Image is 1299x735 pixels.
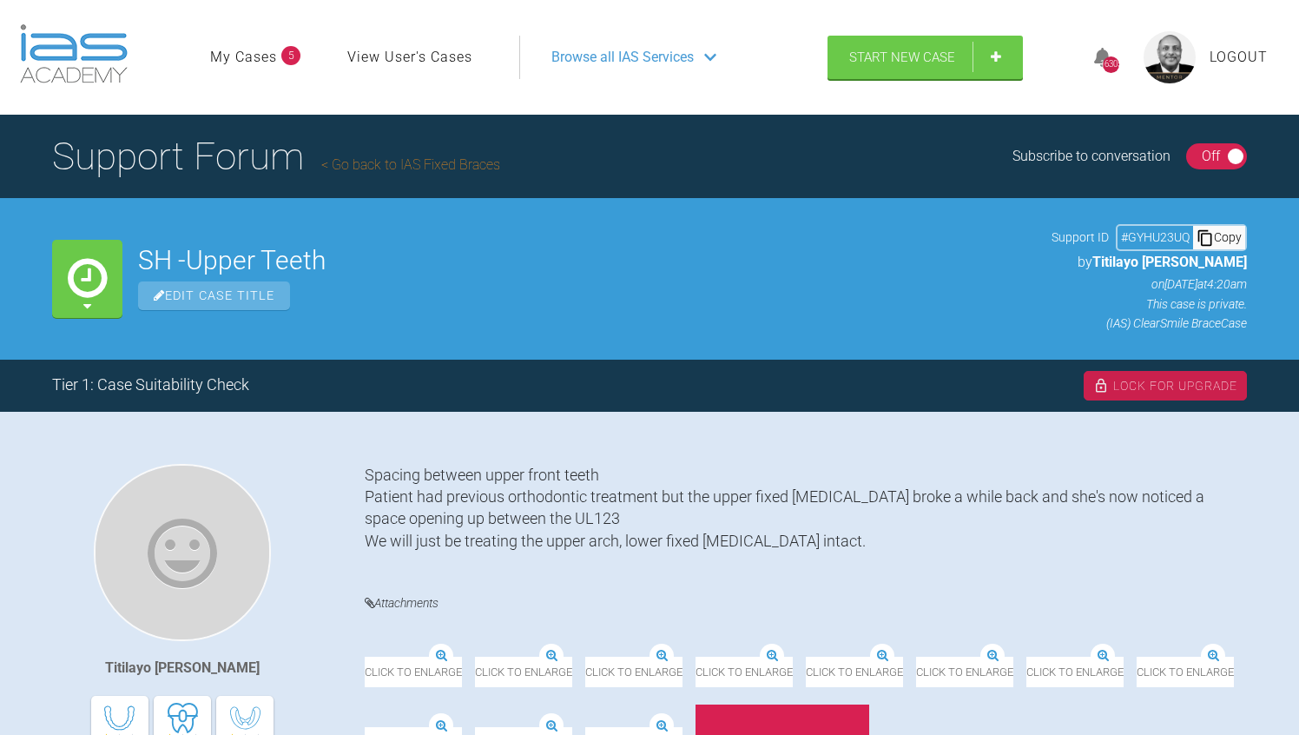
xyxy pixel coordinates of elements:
[52,373,249,398] div: Tier 1: Case Suitability Check
[365,657,462,687] span: Click to enlarge
[696,657,793,687] span: Click to enlarge
[1137,657,1234,687] span: Click to enlarge
[20,24,128,83] img: logo-light.3e3ef733.png
[105,657,260,679] div: Titilayo [PERSON_NAME]
[281,46,300,65] span: 5
[1092,254,1247,270] span: Titilayo [PERSON_NAME]
[365,593,1247,614] h4: Attachments
[1052,314,1247,333] p: (IAS) ClearSmile Brace Case
[1210,46,1268,69] a: Logout
[1144,31,1196,83] img: profile.png
[1026,657,1124,687] span: Click to enlarge
[1012,145,1170,168] div: Subscribe to conversation
[52,126,500,187] h1: Support Forum
[138,248,1036,274] h2: SH -Upper Teeth
[210,46,277,69] a: My Cases
[585,657,682,687] span: Click to enlarge
[1052,295,1247,314] p: This case is private.
[347,46,472,69] a: View User's Cases
[321,156,500,173] a: Go back to IAS Fixed Braces
[1052,275,1247,294] p: on [DATE] at 4:20am
[1202,145,1220,168] div: Off
[1103,56,1119,73] div: 16305
[1084,371,1247,401] div: Lock For Upgrade
[916,657,1013,687] span: Click to enlarge
[365,464,1247,566] div: Spacing between upper front teeth Patient had previous orthodontic treatment but the upper fixed ...
[94,464,271,641] img: Titilayo Matthew-Hamza
[849,50,955,65] span: Start New Case
[1052,228,1109,247] span: Support ID
[138,281,290,310] span: Edit Case Title
[1118,228,1193,247] div: # GYHU23UQ
[1052,251,1247,274] p: by
[806,657,903,687] span: Click to enlarge
[1093,378,1109,394] img: lock.6dc949b6.svg
[475,657,572,687] span: Click to enlarge
[551,46,694,69] span: Browse all IAS Services
[828,36,1023,79] a: Start New Case
[1193,226,1245,248] div: Copy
